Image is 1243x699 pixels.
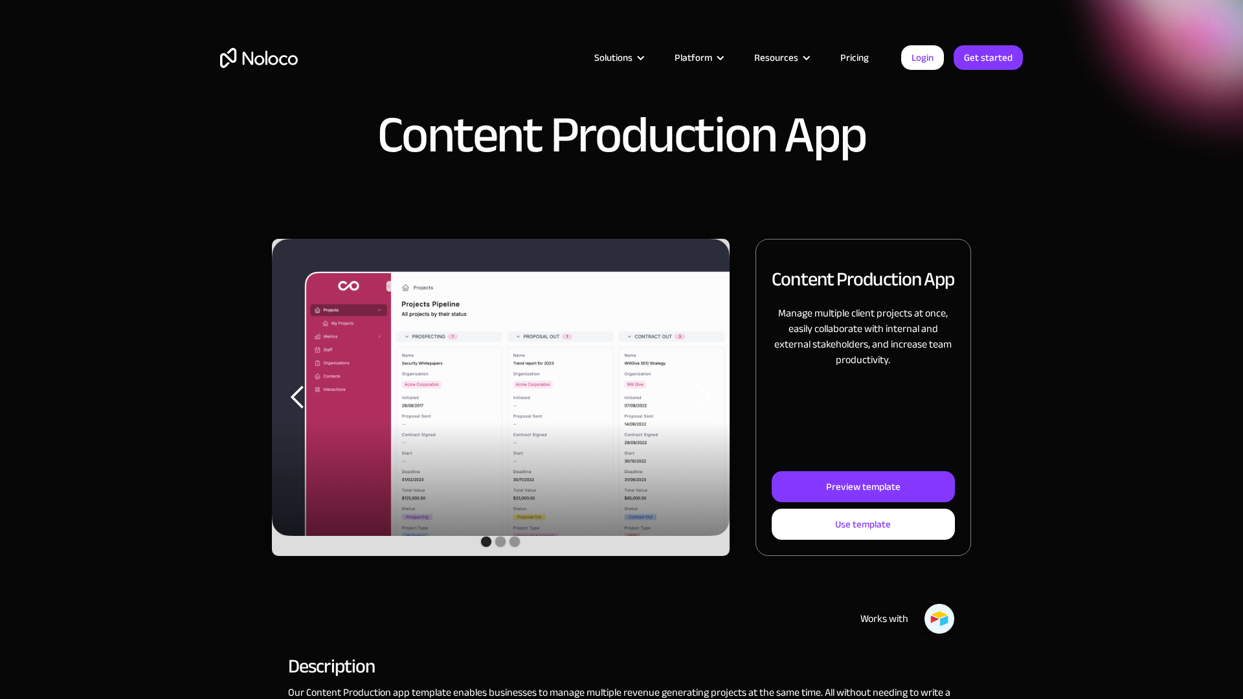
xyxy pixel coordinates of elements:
[860,611,908,627] div: Works with
[826,478,901,495] div: Preview template
[738,49,824,66] div: Resources
[772,265,954,293] h2: Content Production App
[824,49,885,66] a: Pricing
[954,45,1023,70] a: Get started
[772,509,955,540] a: Use template
[510,537,520,547] div: Show slide 3 of 3
[675,49,712,66] div: Platform
[220,48,298,68] a: home
[272,239,324,556] div: previous slide
[272,239,730,556] div: 1 of 3
[835,516,891,533] div: Use template
[594,49,633,66] div: Solutions
[772,471,955,502] a: Preview template
[901,45,944,70] a: Login
[377,109,866,161] h1: Content Production App
[754,49,798,66] div: Resources
[578,49,658,66] div: Solutions
[678,239,730,556] div: next slide
[481,537,491,547] div: Show slide 1 of 3
[288,660,955,672] h2: Description
[272,239,730,556] div: carousel
[772,305,955,368] p: Manage multiple client projects at once, easily collaborate with internal and external stakeholde...
[495,537,506,547] div: Show slide 2 of 3
[924,603,955,634] img: Airtable
[658,49,738,66] div: Platform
